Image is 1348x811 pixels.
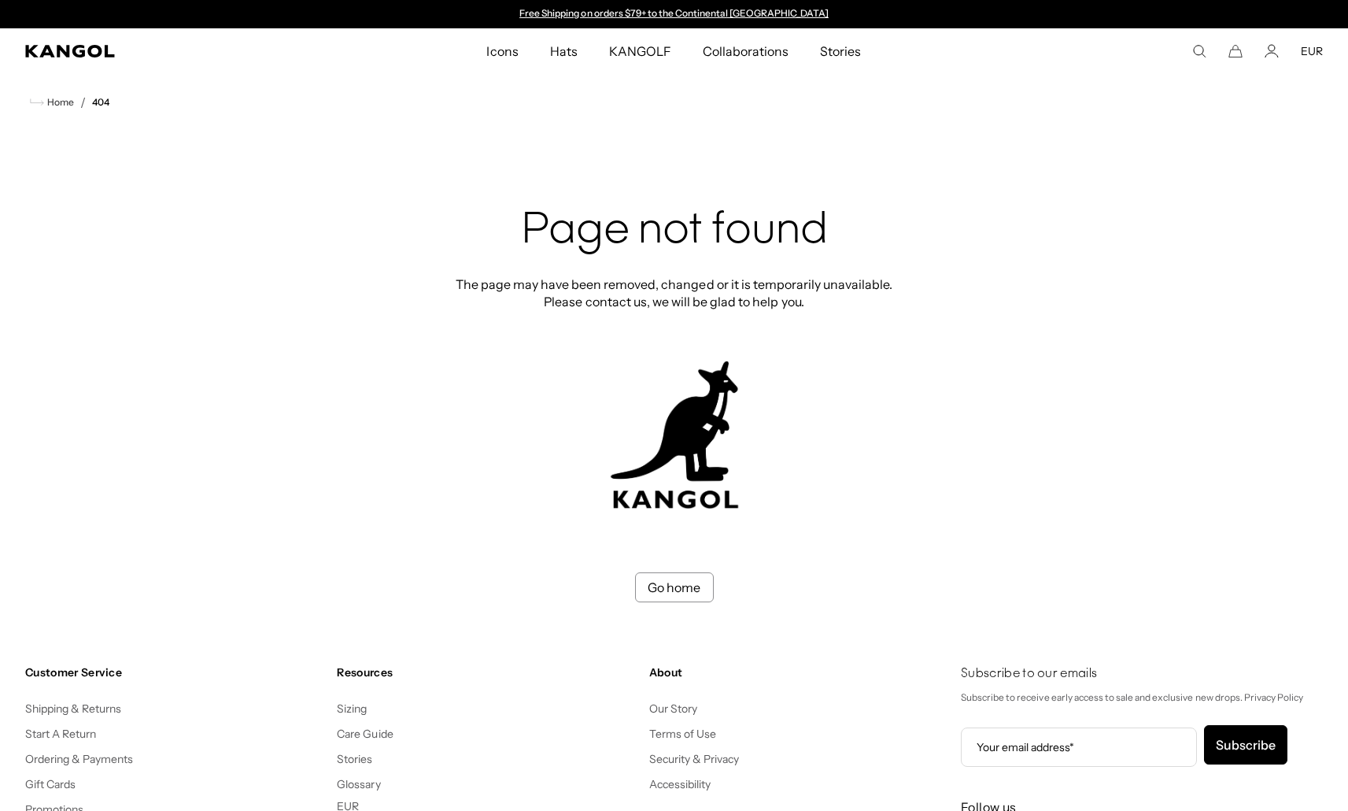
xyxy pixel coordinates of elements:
[337,752,372,766] a: Stories
[471,28,534,74] a: Icons
[337,777,380,791] a: Glossary
[1204,725,1287,765] button: Subscribe
[593,28,687,74] a: KANGOLF
[44,97,74,108] span: Home
[337,727,393,741] a: Care Guide
[703,28,788,74] span: Collaborations
[635,572,714,602] a: Go home
[486,28,518,74] span: Icons
[25,702,122,716] a: Shipping & Returns
[451,276,898,310] p: The page may have been removed, changed or it is temporarily unavailable. Please contact us, we w...
[1228,44,1243,58] button: Cart
[961,689,1323,706] p: Subscribe to receive early access to sale and exclusive new drops. Privacy Policy
[608,361,741,509] img: kangol-404-logo.jpg
[337,702,367,716] a: Sizing
[1192,44,1206,58] summary: Search here
[25,752,134,766] a: Ordering & Payments
[687,28,804,74] a: Collaborations
[92,97,109,108] a: 404
[550,28,578,74] span: Hats
[25,727,96,741] a: Start A Return
[519,7,829,19] a: Free Shipping on orders $79+ to the Continental [GEOGRAPHIC_DATA]
[649,727,716,741] a: Terms of Use
[74,93,86,112] li: /
[451,206,898,257] h2: Page not found
[337,665,636,680] h4: Resources
[609,28,671,74] span: KANGOLF
[25,777,76,791] a: Gift Cards
[25,45,323,57] a: Kangol
[512,8,836,20] div: Announcement
[512,8,836,20] div: 1 of 2
[512,8,836,20] slideshow-component: Announcement bar
[534,28,593,74] a: Hats
[820,28,861,74] span: Stories
[649,702,697,716] a: Our Story
[1301,44,1323,58] button: EUR
[649,665,948,680] h4: About
[25,665,324,680] h4: Customer Service
[30,95,74,109] a: Home
[961,665,1323,683] h4: Subscribe to our emails
[649,777,711,791] a: Accessibility
[804,28,877,74] a: Stories
[1265,44,1279,58] a: Account
[649,752,740,766] a: Security & Privacy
